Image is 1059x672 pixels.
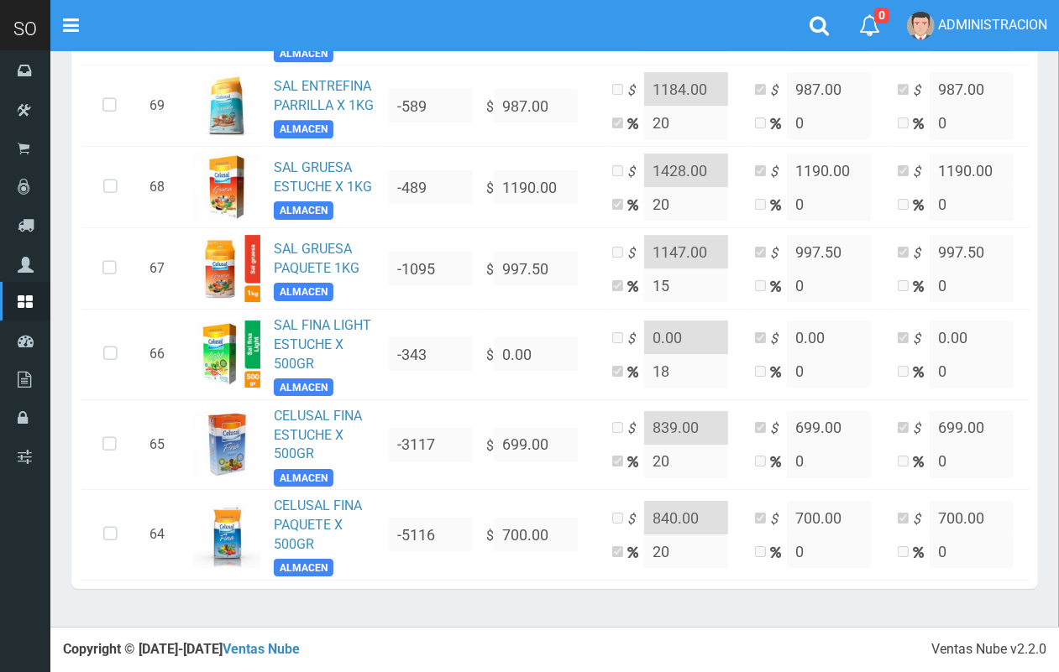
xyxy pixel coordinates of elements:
i: $ [913,163,930,182]
td: $ [480,310,606,400]
a: CELUSAL FINA PAQUETE X 500GR [274,497,362,552]
td: $ [480,399,606,490]
span: ALMACEN [274,120,333,138]
span: ALMACEN [274,201,333,219]
i: $ [913,510,930,529]
td: 64 [143,490,186,581]
a: SAL GRUESA ESTUCHE X 1KG [274,159,372,195]
img: ... [193,501,260,568]
span: ALMACEN [274,559,333,576]
img: ... [193,72,260,139]
span: ADMINISTRACION [938,17,1047,33]
i: $ [913,81,930,101]
img: ... [193,411,260,478]
span: ALMACEN [274,283,333,300]
a: Ventas Nube [223,641,300,657]
td: 66 [143,310,186,400]
i: $ [770,163,787,182]
i: $ [627,244,644,263]
i: $ [627,330,644,349]
strong: Copyright © [DATE]-[DATE] [63,641,300,657]
td: 68 [143,147,186,228]
img: ... [193,320,260,388]
i: $ [913,244,930,263]
i: $ [627,510,644,529]
td: $ [480,147,606,228]
td: $ [480,490,606,581]
img: User Image [907,12,935,39]
i: $ [770,330,787,349]
img: ... [193,235,260,302]
img: ... [193,154,260,221]
td: 65 [143,399,186,490]
i: $ [627,419,644,439]
a: SAL ENTREFINA PARRILLA X 1KG [274,78,374,113]
i: $ [770,244,787,263]
a: SAL GRUESA PAQUETE 1KG [274,241,359,276]
i: $ [627,163,644,182]
i: $ [627,81,644,101]
i: $ [913,419,930,439]
a: SAL FINA LIGHT ESTUCHE X 500GR [274,317,371,372]
td: 67 [143,228,186,310]
span: ALMACEN [274,44,333,62]
i: $ [913,330,930,349]
i: $ [770,81,787,101]
td: $ [480,228,606,310]
td: 69 [143,65,186,147]
span: ALMACEN [274,378,333,396]
i: $ [770,510,787,529]
span: 0 [874,8,889,23]
span: ALMACEN [274,469,333,487]
td: $ [480,65,606,147]
a: CELUSAL FINA ESTUCHE X 500GR [274,408,362,462]
i: $ [770,419,787,439]
div: Ventas Nube v2.2.0 [931,640,1046,659]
